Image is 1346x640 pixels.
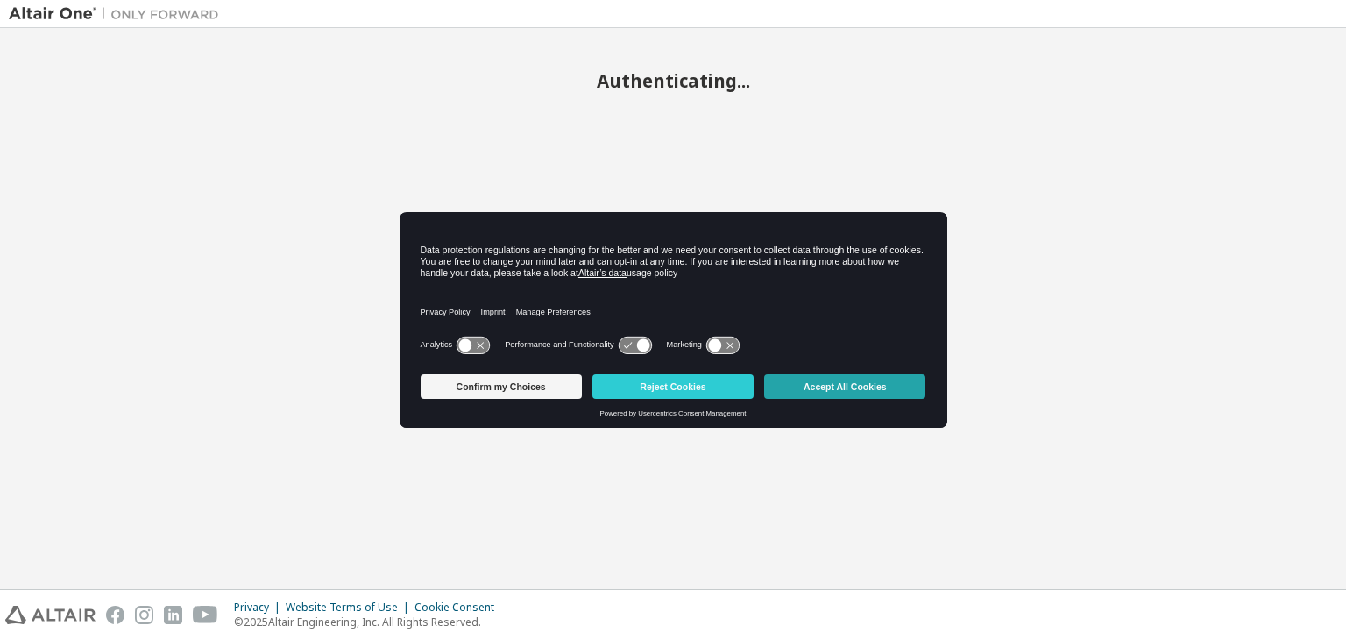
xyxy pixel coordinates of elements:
[193,606,218,624] img: youtube.svg
[106,606,124,624] img: facebook.svg
[135,606,153,624] img: instagram.svg
[9,69,1337,92] h2: Authenticating...
[164,606,182,624] img: linkedin.svg
[414,601,505,615] div: Cookie Consent
[9,5,228,23] img: Altair One
[286,601,414,615] div: Website Terms of Use
[5,606,96,624] img: altair_logo.svg
[234,615,505,629] p: © 2025 Altair Engineering, Inc. All Rights Reserved.
[234,601,286,615] div: Privacy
